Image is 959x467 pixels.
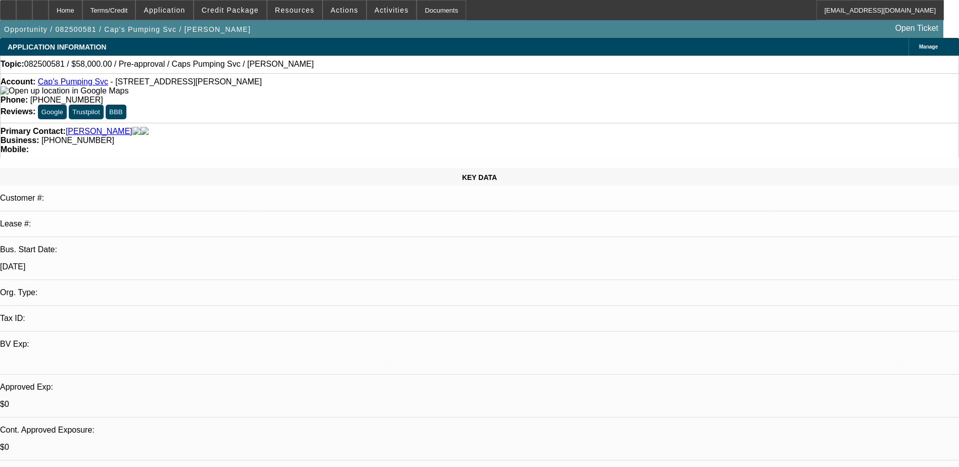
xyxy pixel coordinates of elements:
span: - [STREET_ADDRESS][PERSON_NAME] [110,77,262,86]
a: Open Ticket [891,20,942,37]
span: Opportunity / 082500581 / Cap's Pumping Svc / [PERSON_NAME] [4,25,251,33]
span: Application [144,6,185,14]
span: Resources [275,6,314,14]
strong: Reviews: [1,107,35,116]
a: Cap's Pumping Svc [38,77,108,86]
button: Resources [267,1,322,20]
span: Credit Package [202,6,259,14]
img: Open up location in Google Maps [1,86,128,96]
button: BBB [106,105,126,119]
strong: Mobile: [1,145,29,154]
button: Application [136,1,193,20]
button: Credit Package [194,1,266,20]
a: View Google Maps [1,86,128,95]
button: Google [38,105,67,119]
img: facebook-icon.png [132,127,141,136]
strong: Phone: [1,96,28,104]
span: Actions [331,6,358,14]
span: 082500581 / $58,000.00 / Pre-approval / Caps Pumping Svc / [PERSON_NAME] [24,60,314,69]
span: APPLICATION INFORMATION [8,43,106,51]
strong: Primary Contact: [1,127,66,136]
strong: Business: [1,136,39,145]
button: Activities [367,1,417,20]
button: Actions [323,1,366,20]
span: [PHONE_NUMBER] [30,96,103,104]
img: linkedin-icon.png [141,127,149,136]
button: Trustpilot [69,105,103,119]
a: [PERSON_NAME] [66,127,132,136]
strong: Topic: [1,60,24,69]
span: Activities [375,6,409,14]
span: Manage [919,44,938,50]
strong: Account: [1,77,35,86]
span: KEY DATA [462,173,497,181]
span: [PHONE_NUMBER] [41,136,114,145]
